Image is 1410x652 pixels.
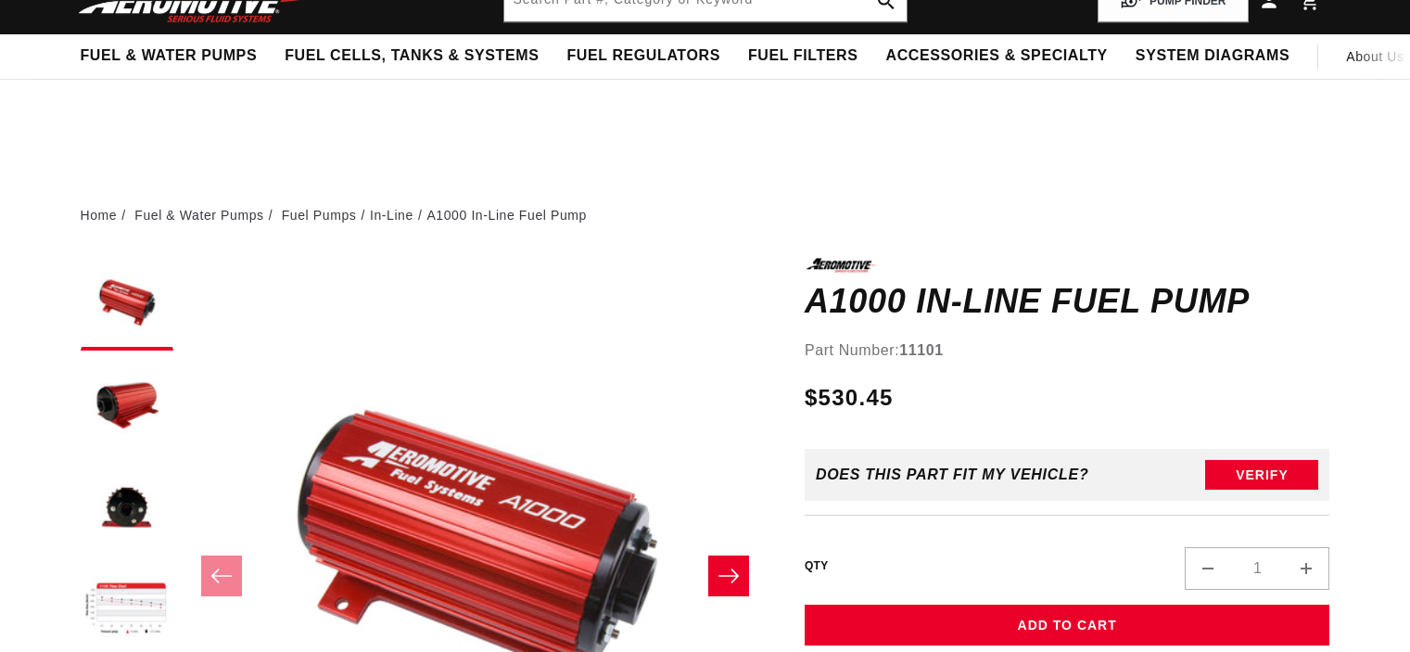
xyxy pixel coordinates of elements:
[1346,49,1404,64] span: About Us
[708,556,749,596] button: Slide right
[805,381,894,415] span: $530.45
[886,46,1108,66] span: Accessories & Specialty
[872,34,1122,78] summary: Accessories & Specialty
[805,605,1330,646] button: Add to Cart
[553,34,733,78] summary: Fuel Regulators
[566,46,719,66] span: Fuel Regulators
[805,558,829,574] label: QTY
[81,46,258,66] span: Fuel & Water Pumps
[81,360,173,453] button: Load image 2 in gallery view
[285,46,539,66] span: Fuel Cells, Tanks & Systems
[271,34,553,78] summary: Fuel Cells, Tanks & Systems
[426,205,587,225] li: A1000 In-Line Fuel Pump
[899,342,944,358] strong: 11101
[805,287,1330,316] h1: A1000 In-Line Fuel Pump
[734,34,872,78] summary: Fuel Filters
[81,258,173,351] button: Load image 1 in gallery view
[816,467,1089,483] div: Does This part fit My vehicle?
[748,46,858,66] span: Fuel Filters
[67,34,272,78] summary: Fuel & Water Pumps
[282,205,357,225] a: Fuel Pumps
[134,205,263,225] a: Fuel & Water Pumps
[81,462,173,555] button: Load image 3 in gallery view
[81,205,1330,225] nav: breadcrumbs
[1122,34,1303,78] summary: System Diagrams
[81,205,118,225] a: Home
[1136,46,1289,66] span: System Diagrams
[1205,460,1318,490] button: Verify
[805,339,1330,363] div: Part Number:
[370,205,427,225] li: In-Line
[201,556,242,596] button: Slide left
